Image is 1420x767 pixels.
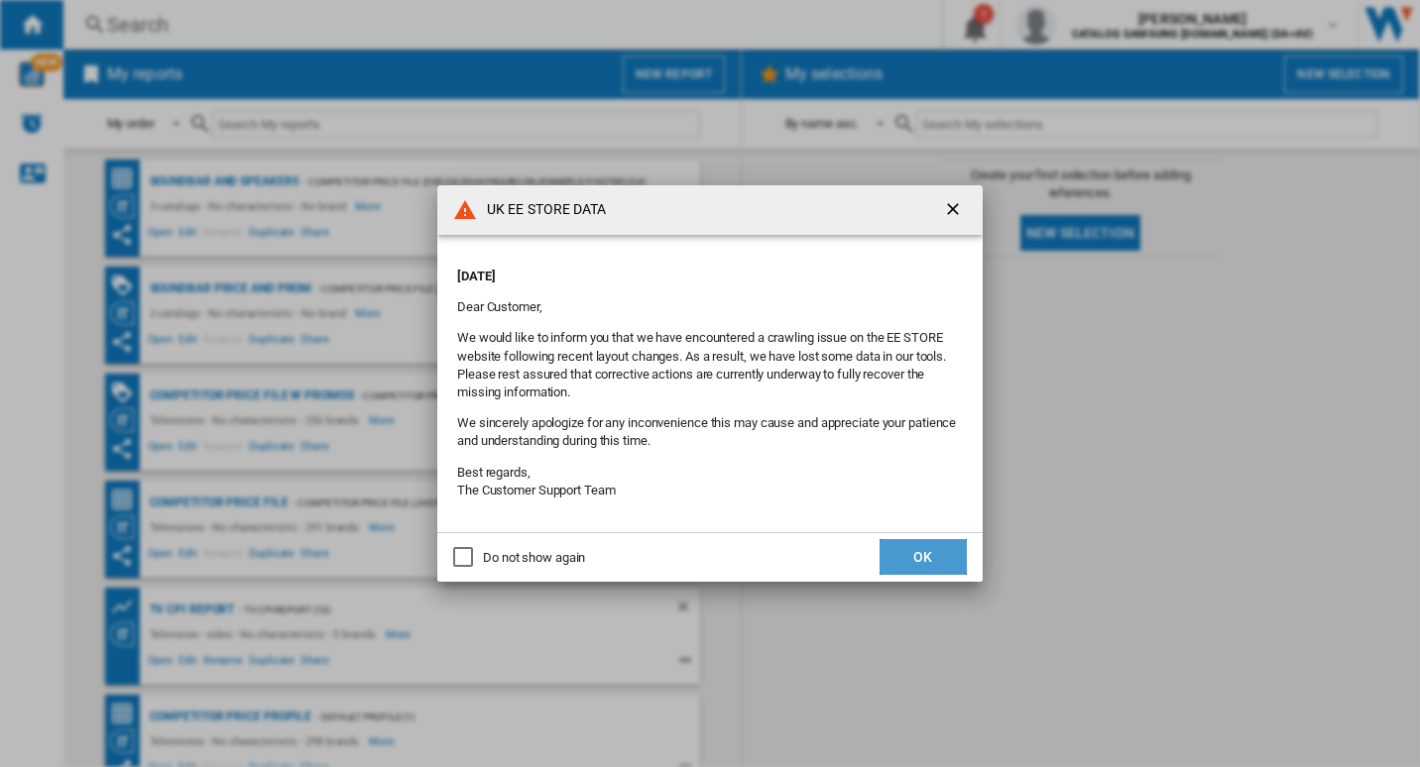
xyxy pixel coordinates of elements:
p: We would like to inform you that we have encountered a crawling issue on the EE STORE website fol... [457,329,963,401]
p: Dear Customer, [457,298,963,316]
strong: [DATE] [457,269,495,283]
ng-md-icon: getI18NText('BUTTONS.CLOSE_DIALOG') [943,199,967,223]
button: OK [880,539,967,575]
p: We sincerely apologize for any inconvenience this may cause and appreciate your patience and unde... [457,414,963,450]
h4: UK EE STORE DATA [477,200,607,220]
div: Do not show again [483,549,585,567]
p: Best regards, The Customer Support Team [457,464,963,499]
md-checkbox: Do not show again [453,548,585,567]
button: getI18NText('BUTTONS.CLOSE_DIALOG') [935,190,975,230]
